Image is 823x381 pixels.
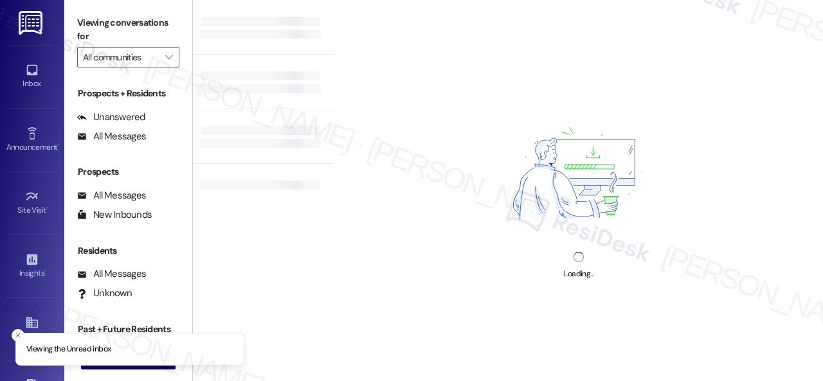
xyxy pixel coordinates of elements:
[64,244,192,258] div: Residents
[564,267,593,281] div: Loading...
[6,59,58,94] a: Inbox
[12,329,24,342] button: Close toast
[77,13,179,47] label: Viewing conversations for
[57,141,59,150] span: •
[44,267,46,276] span: •
[77,208,152,222] div: New Inbounds
[19,11,45,35] img: ResiDesk Logo
[77,287,132,300] div: Unknown
[26,344,111,355] p: Viewing the Unread inbox
[6,249,58,283] a: Insights •
[83,47,159,67] input: All communities
[64,323,192,336] div: Past + Future Residents
[46,204,48,213] span: •
[64,165,192,179] div: Prospects
[77,267,146,281] div: All Messages
[6,186,58,220] a: Site Visit •
[77,130,146,143] div: All Messages
[165,52,172,62] i: 
[6,312,58,346] a: Buildings
[64,87,192,100] div: Prospects + Residents
[77,189,146,202] div: All Messages
[77,111,145,124] div: Unanswered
